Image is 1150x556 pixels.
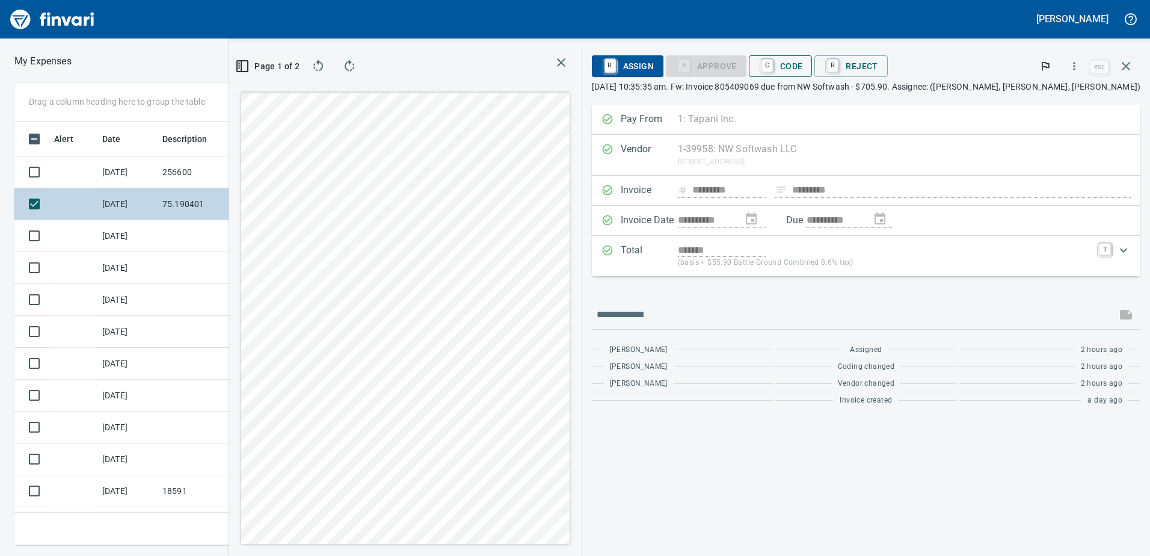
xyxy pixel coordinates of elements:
[827,59,838,72] a: R
[610,378,668,390] span: [PERSON_NAME]
[97,443,158,475] td: [DATE]
[1036,13,1108,25] h5: [PERSON_NAME]
[621,243,678,269] p: Total
[97,316,158,348] td: [DATE]
[97,475,158,507] td: [DATE]
[1099,243,1111,255] a: T
[97,412,158,443] td: [DATE]
[838,378,895,390] span: Vendor changed
[102,132,137,146] span: Date
[14,54,72,69] p: My Expenses
[158,156,266,188] td: 256600
[761,59,773,72] a: C
[814,55,887,77] button: RReject
[97,188,158,220] td: [DATE]
[158,188,266,220] td: 75.190401
[29,96,205,108] p: Drag a column heading here to group the table
[97,156,158,188] td: [DATE]
[1032,53,1059,79] button: Flag
[840,395,892,407] span: Invoice created
[14,54,72,69] nav: breadcrumb
[592,55,663,77] button: RAssign
[102,132,121,146] span: Date
[97,252,158,284] td: [DATE]
[1087,52,1140,81] span: Close invoice
[678,257,1092,269] p: (basis + $55.90 Battle Ground Combined 8.6% tax)
[97,284,158,316] td: [DATE]
[54,132,89,146] span: Alert
[97,380,158,412] td: [DATE]
[1112,300,1140,329] span: This records your message into the invoice and notifies anyone mentioned
[601,56,654,76] span: Assign
[824,56,878,76] span: Reject
[162,132,223,146] span: Description
[1087,395,1122,407] span: a day ago
[7,5,97,34] img: Finvari
[1081,361,1122,373] span: 2 hours ago
[610,361,668,373] span: [PERSON_NAME]
[239,55,298,77] button: Page 1 of 2
[158,475,266,507] td: 18591
[666,60,746,70] div: Coding Required
[838,361,895,373] span: Coding changed
[97,348,158,380] td: [DATE]
[610,344,668,356] span: [PERSON_NAME]
[1061,53,1087,79] button: More
[1090,60,1108,73] a: esc
[162,132,208,146] span: Description
[749,55,813,77] button: CCode
[97,507,158,539] td: [DATE]
[592,236,1140,276] div: Expand
[592,81,1140,93] p: [DATE] 10:35:35 am. Fw: Invoice 805409069 due from NW Softwash - $705.90. Assignee: ([PERSON_NAME...
[850,344,882,356] span: Assigned
[1081,344,1122,356] span: 2 hours ago
[244,59,294,74] span: Page 1 of 2
[758,56,803,76] span: Code
[604,59,616,72] a: R
[97,220,158,252] td: [DATE]
[1081,378,1122,390] span: 2 hours ago
[54,132,73,146] span: Alert
[1033,10,1112,28] button: [PERSON_NAME]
